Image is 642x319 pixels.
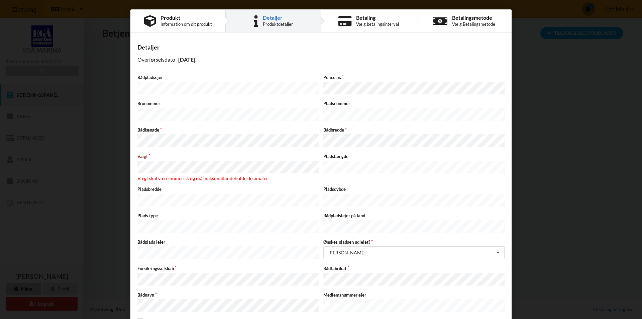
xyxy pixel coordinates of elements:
[323,127,505,133] label: Bådbredde
[160,15,212,20] div: Produkt
[137,153,319,159] label: Vægt
[137,213,319,219] label: Plads type
[137,186,319,192] label: Pladsbredde
[137,175,268,181] span: Vægt skal være numerisk og må maksimalt indeholde decimaler
[137,74,319,80] label: Bådpladsejer
[356,21,399,27] div: Vælg betalingsinterval
[328,250,365,255] div: [PERSON_NAME]
[452,15,495,20] div: Betalingsmetode
[263,15,293,20] div: Detaljer
[452,21,495,27] div: Vælg Betalingsmetode
[263,21,293,27] div: Produktdetaljer
[160,21,212,27] div: Information om dit produkt
[323,153,505,159] label: Pladslængde
[137,265,319,271] label: Forsikringsselskab
[137,239,319,245] label: Bådplads lejer
[323,239,505,245] label: Ønskes pladsen udlejet?
[137,100,319,106] label: Bronummer
[137,292,319,298] label: Bådnavn
[323,100,505,106] label: Pladsnummer
[323,186,505,192] label: Pladsdybde
[178,56,195,63] b: [DATE]
[323,213,505,219] label: Bådpladslejer på land
[323,74,505,80] label: Police nr.
[323,265,505,271] label: Bådfabrikat
[137,44,505,51] div: Detaljer
[137,56,505,64] p: Overførselsdato - .
[323,292,505,298] label: Medlemsnummer ejer
[356,15,399,20] div: Betaling
[137,127,319,133] label: Bådlængde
